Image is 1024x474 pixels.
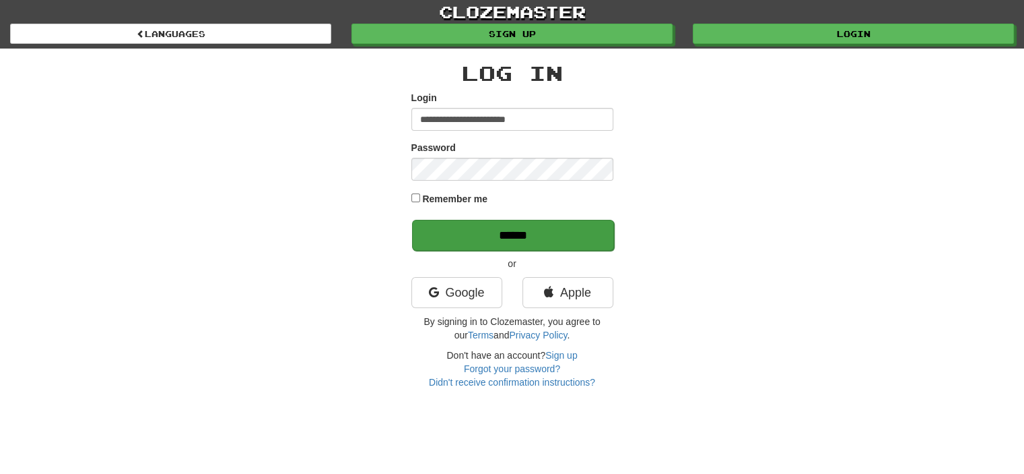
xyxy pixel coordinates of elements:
[693,24,1014,44] a: Login
[411,62,613,84] h2: Log In
[545,350,577,361] a: Sign up
[411,141,456,154] label: Password
[464,363,560,374] a: Forgot your password?
[411,315,613,342] p: By signing in to Clozemaster, you agree to our and .
[351,24,673,44] a: Sign up
[411,349,613,389] div: Don't have an account?
[522,277,613,308] a: Apple
[468,330,493,340] a: Terms
[411,257,613,270] p: or
[10,24,331,44] a: Languages
[411,277,502,308] a: Google
[429,377,595,388] a: Didn't receive confirmation instructions?
[422,192,487,206] label: Remember me
[509,330,567,340] a: Privacy Policy
[411,91,437,105] label: Login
